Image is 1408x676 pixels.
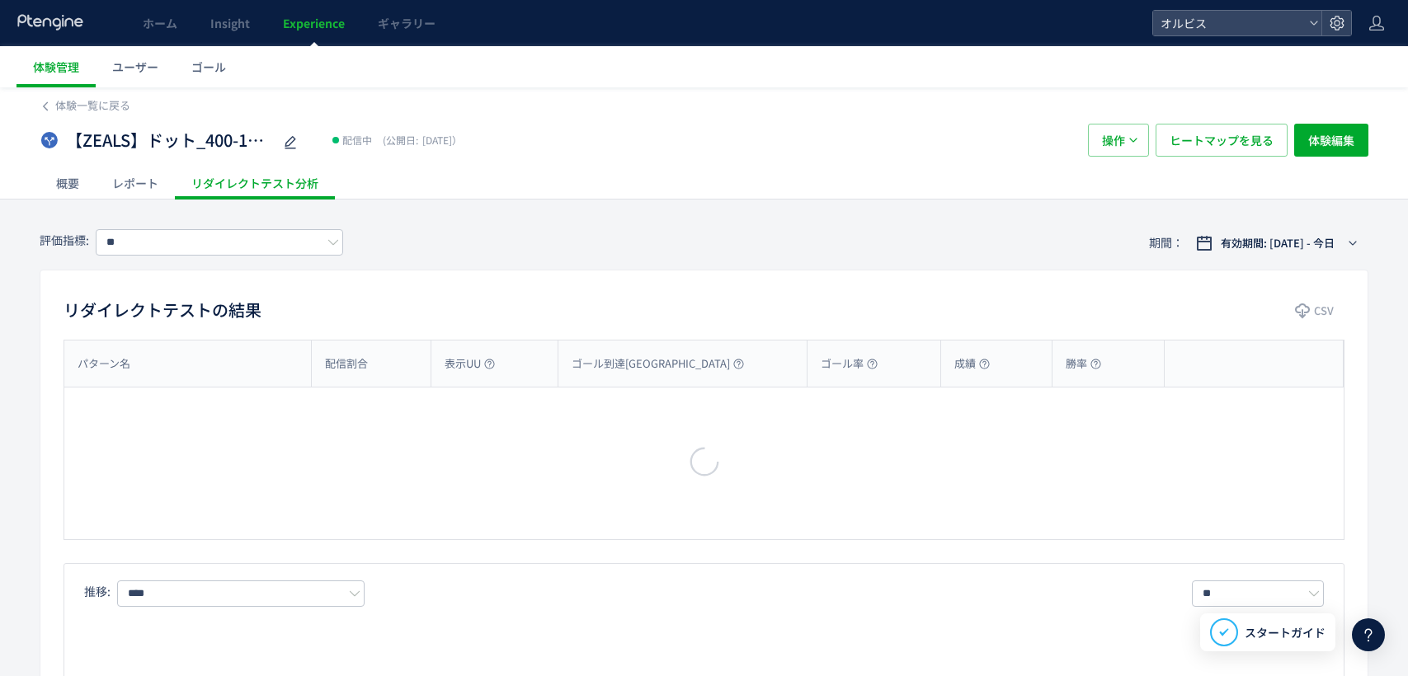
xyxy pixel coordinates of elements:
span: Experience [283,15,345,31]
button: 有効期間: [DATE] - 今日 [1185,230,1368,256]
span: 体験編集 [1308,124,1354,157]
span: ギャラリー [378,15,436,31]
span: CSV [1314,298,1334,324]
span: 成績 [954,356,990,372]
div: 概要 [40,167,96,200]
span: ホーム [143,15,177,31]
span: オルビス [1156,11,1302,35]
span: Insight [210,15,250,31]
span: パターン名 [78,356,130,372]
button: CSV [1287,298,1344,324]
span: ユーザー [112,59,158,75]
span: 体験一覧に戻る [55,97,130,113]
span: ヒートマップを見る [1170,124,1274,157]
span: 評価指標: [40,232,89,248]
span: [DATE]） [379,133,462,147]
button: 操作 [1088,124,1149,157]
button: 体験編集 [1294,124,1368,157]
h2: リダイレクトテストの結果 [64,297,261,323]
span: 体験管理 [33,59,79,75]
span: 表示UU [445,356,495,372]
span: (公開日: [383,133,418,147]
span: ゴール [191,59,226,75]
span: 推移: [84,583,111,599]
span: 配信割合 [325,356,368,372]
div: レポート [96,167,175,200]
span: スタートガイド [1245,624,1326,641]
span: 期間： [1149,229,1184,256]
span: 有効期間: [DATE] - 今日 [1221,235,1335,251]
button: ヒートマップを見る [1156,124,1288,157]
span: 【ZEALS】ドット_400-1vs413-9 [66,129,272,153]
span: ゴール率 [821,356,878,372]
span: 配信中 [342,132,372,148]
span: ゴール到達[GEOGRAPHIC_DATA] [572,356,744,372]
span: 操作 [1102,124,1125,157]
div: リダイレクトテスト分析 [175,167,335,200]
span: 勝率 [1066,356,1101,372]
